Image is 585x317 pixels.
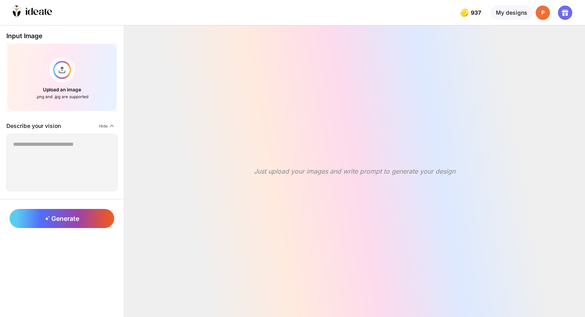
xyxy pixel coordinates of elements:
[471,10,483,16] span: 937
[45,215,79,222] span: Generate
[6,122,61,129] div: Describe your vision
[254,167,455,175] div: Just upload your images and write prompt to generate your design
[536,6,550,20] div: P
[99,124,108,128] span: Hide
[491,6,532,20] div: My designs
[6,32,117,40] div: Input Image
